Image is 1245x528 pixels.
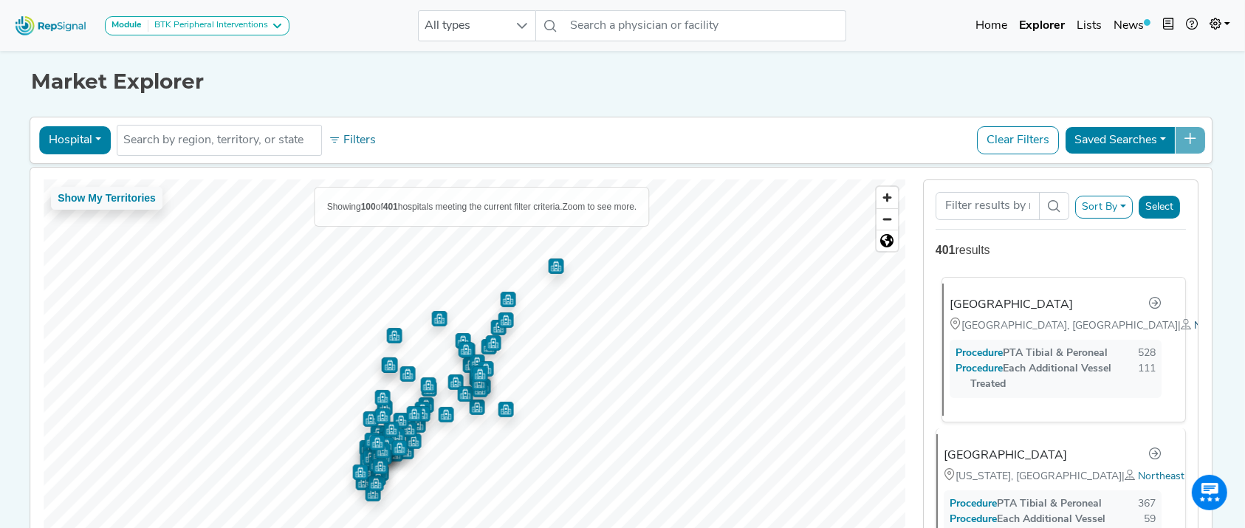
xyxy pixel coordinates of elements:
[1178,320,1194,332] span: |
[360,440,375,456] div: Map marker
[112,21,142,30] strong: Module
[956,361,1138,392] div: Each Additional Vessel Treated
[356,475,371,490] div: Map marker
[383,357,398,373] div: Map marker
[1138,471,1184,482] a: Northeast
[363,450,379,465] div: Map marker
[470,354,485,370] div: Map marker
[481,339,497,354] div: Map marker
[439,407,454,422] div: Map marker
[472,375,487,391] div: Map marker
[379,432,394,448] div: Map marker
[421,377,436,393] div: Map marker
[970,363,1003,374] span: Procedure
[501,292,516,307] div: Map marker
[458,386,473,402] div: Map marker
[1071,11,1108,41] a: Lists
[375,390,391,405] div: Map marker
[1148,446,1162,465] a: Go to hospital profile
[383,430,398,445] div: Map marker
[400,366,416,382] div: Map marker
[123,131,315,149] input: Search by region, territory, or state
[498,312,514,328] div: Map marker
[977,126,1059,154] button: Clear Filters
[368,476,384,491] div: Map marker
[944,468,1162,484] div: [US_STATE], [GEOGRAPHIC_DATA]
[877,230,898,251] span: Reset zoom
[1194,320,1241,332] a: Northeast
[422,381,437,397] div: Map marker
[365,433,380,448] div: Map marker
[936,244,956,256] strong: 401
[473,366,488,382] div: Map marker
[383,202,398,212] b: 401
[877,209,898,230] span: Zoom out
[877,187,898,208] button: Zoom in
[419,397,434,413] div: Map marker
[460,343,476,358] div: Map marker
[463,357,479,373] div: Map marker
[411,417,426,433] div: Map marker
[375,443,391,459] div: Map marker
[564,10,846,41] input: Search a physician or facility
[394,413,409,428] div: Map marker
[448,374,464,390] div: Map marker
[375,408,391,424] div: Map marker
[31,69,1214,95] h1: Market Explorer
[486,335,501,351] div: Map marker
[1138,496,1156,512] div: 367
[944,447,1067,464] div: [GEOGRAPHIC_DATA]
[1065,126,1176,154] button: Saved Searches
[470,366,486,381] div: Map marker
[950,496,1102,512] div: PTA Tibial & Peroneal
[936,241,1186,259] div: results
[363,443,379,459] div: Map marker
[936,192,1040,220] input: Search Term
[39,126,111,154] button: Hospital
[360,453,376,468] div: Map marker
[382,357,397,373] div: Map marker
[415,406,431,422] div: Map marker
[877,230,898,251] button: Reset bearing to north
[432,311,447,326] div: Map marker
[473,382,488,397] div: Map marker
[387,328,402,343] div: Map marker
[563,202,637,212] span: Zoom to see more.
[369,456,385,472] div: Map marker
[419,11,507,41] span: All types
[1156,11,1180,41] button: Intel Book
[369,434,385,450] div: Map marker
[406,433,422,449] div: Map marker
[970,11,1013,41] a: Home
[950,296,1073,314] div: [GEOGRAPHIC_DATA]
[491,320,507,335] div: Map marker
[327,202,563,212] span: Showing of hospitals meeting the current filter criteria.
[1148,295,1162,315] a: Go to hospital profile
[361,202,376,212] b: 100
[363,411,379,427] div: Map marker
[373,459,388,474] div: Map marker
[479,361,494,377] div: Map marker
[1122,471,1138,482] span: |
[549,258,564,274] div: Map marker
[371,447,387,462] div: Map marker
[148,20,268,32] div: BTK Peripheral Interventions
[964,498,997,510] span: Procedure
[498,402,514,417] div: Map marker
[1108,11,1156,41] a: News
[384,422,399,437] div: Map marker
[366,486,381,501] div: Map marker
[407,406,422,422] div: Map marker
[353,464,368,480] div: Map marker
[470,371,485,386] div: Map marker
[380,426,395,442] div: Map marker
[105,16,289,35] button: ModuleBTK Peripheral Interventions
[964,514,997,525] span: Procedure
[402,422,417,437] div: Map marker
[970,348,1003,359] span: Procedure
[1138,346,1156,361] div: 528
[1139,196,1180,219] button: Select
